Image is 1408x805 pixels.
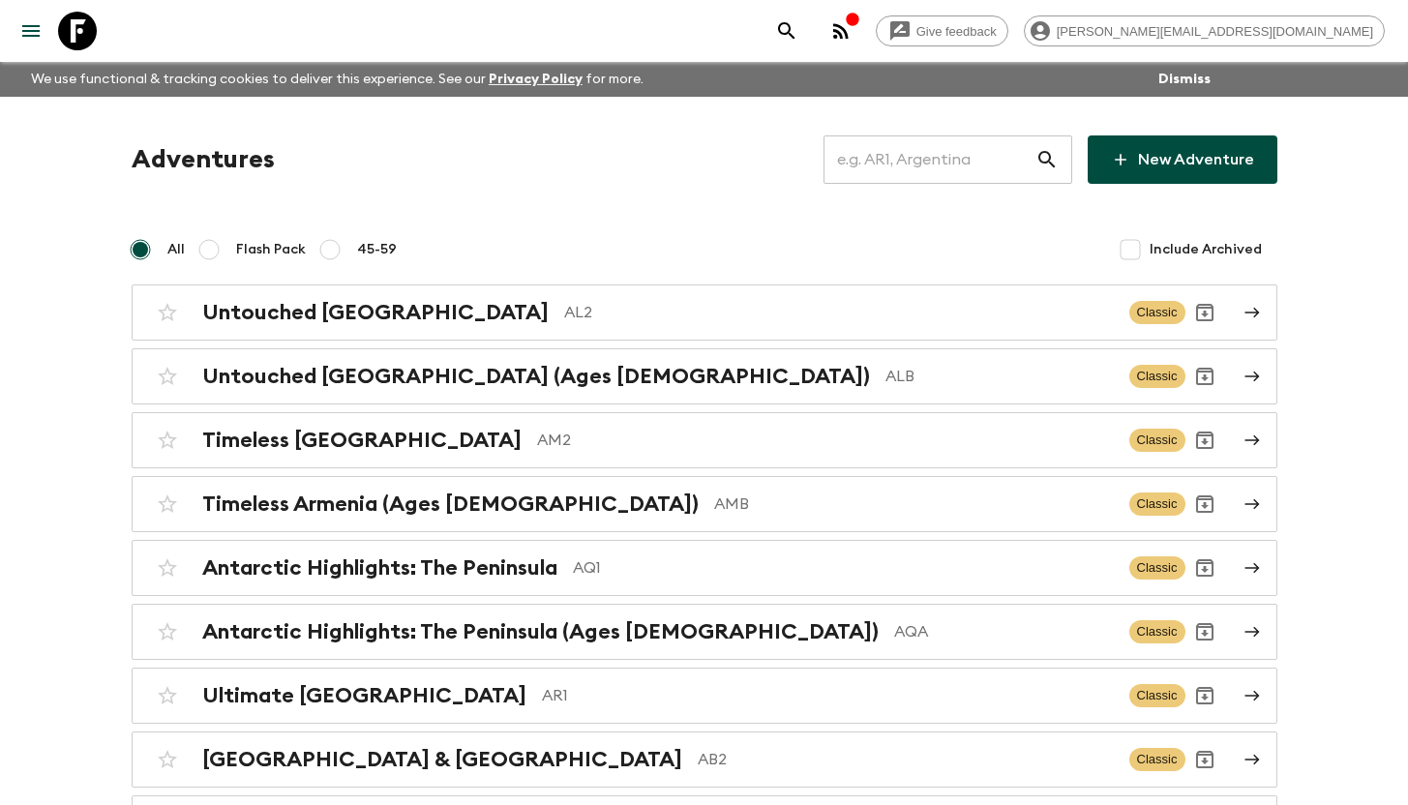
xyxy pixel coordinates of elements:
span: Classic [1129,620,1185,643]
p: AQ1 [573,556,1114,580]
button: Archive [1185,740,1224,779]
a: Antarctic Highlights: The PeninsulaAQ1ClassicArchive [132,540,1277,596]
h2: [GEOGRAPHIC_DATA] & [GEOGRAPHIC_DATA] [202,747,682,772]
h1: Adventures [132,140,275,179]
h2: Antarctic Highlights: The Peninsula [202,555,557,581]
p: AR1 [542,684,1114,707]
p: AQA [894,620,1114,643]
button: Archive [1185,676,1224,715]
p: AM2 [537,429,1114,452]
h2: Untouched [GEOGRAPHIC_DATA] [202,300,549,325]
span: Classic [1129,492,1185,516]
span: All [167,240,185,259]
input: e.g. AR1, Argentina [824,133,1035,187]
span: Classic [1129,556,1185,580]
button: Archive [1185,612,1224,651]
button: menu [12,12,50,50]
button: Archive [1185,485,1224,523]
p: AB2 [698,748,1114,771]
a: Privacy Policy [489,73,583,86]
span: Give feedback [906,24,1007,39]
span: Classic [1129,684,1185,707]
p: AL2 [564,301,1114,324]
span: 45-59 [357,240,397,259]
h2: Timeless [GEOGRAPHIC_DATA] [202,428,522,453]
a: Antarctic Highlights: The Peninsula (Ages [DEMOGRAPHIC_DATA])AQAClassicArchive [132,604,1277,660]
p: AMB [714,492,1114,516]
button: Archive [1185,549,1224,587]
span: Classic [1129,365,1185,388]
div: [PERSON_NAME][EMAIL_ADDRESS][DOMAIN_NAME] [1024,15,1385,46]
a: New Adventure [1088,135,1277,184]
h2: Timeless Armenia (Ages [DEMOGRAPHIC_DATA]) [202,492,699,517]
a: Untouched [GEOGRAPHIC_DATA] (Ages [DEMOGRAPHIC_DATA])ALBClassicArchive [132,348,1277,404]
button: Archive [1185,293,1224,332]
button: Archive [1185,421,1224,460]
a: Timeless [GEOGRAPHIC_DATA]AM2ClassicArchive [132,412,1277,468]
a: Ultimate [GEOGRAPHIC_DATA]AR1ClassicArchive [132,668,1277,724]
span: Classic [1129,748,1185,771]
button: search adventures [767,12,806,50]
h2: Ultimate [GEOGRAPHIC_DATA] [202,683,526,708]
p: We use functional & tracking cookies to deliver this experience. See our for more. [23,62,651,97]
span: [PERSON_NAME][EMAIL_ADDRESS][DOMAIN_NAME] [1046,24,1384,39]
p: ALB [885,365,1114,388]
a: Untouched [GEOGRAPHIC_DATA]AL2ClassicArchive [132,284,1277,341]
span: Classic [1129,301,1185,324]
h2: Untouched [GEOGRAPHIC_DATA] (Ages [DEMOGRAPHIC_DATA]) [202,364,870,389]
a: Timeless Armenia (Ages [DEMOGRAPHIC_DATA])AMBClassicArchive [132,476,1277,532]
span: Flash Pack [236,240,306,259]
button: Dismiss [1153,66,1215,93]
span: Classic [1129,429,1185,452]
a: [GEOGRAPHIC_DATA] & [GEOGRAPHIC_DATA]AB2ClassicArchive [132,731,1277,788]
h2: Antarctic Highlights: The Peninsula (Ages [DEMOGRAPHIC_DATA]) [202,619,879,644]
span: Include Archived [1150,240,1262,259]
a: Give feedback [876,15,1008,46]
button: Archive [1185,357,1224,396]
